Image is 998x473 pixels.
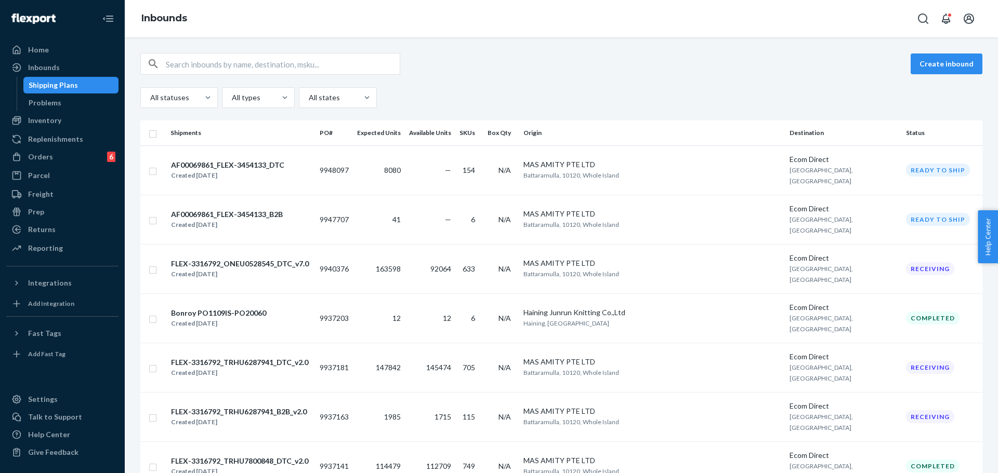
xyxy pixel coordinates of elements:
button: Open Search Box [913,8,934,29]
button: Fast Tags [6,325,119,342]
span: 115 [463,412,475,421]
div: Ecom Direct [790,352,898,362]
a: Problems [23,94,119,111]
span: N/A [498,215,511,224]
div: Reporting [28,243,63,253]
div: FLEX-3316792_TRHU7800848_DTC_v2.0 [171,456,308,466]
td: 9937163 [316,392,353,441]
a: Settings [6,391,119,408]
span: 705 [463,363,475,372]
span: Haining, [GEOGRAPHIC_DATA] [523,319,609,327]
div: Fast Tags [28,328,61,339]
div: MAS AMITY PTE LTD [523,209,781,219]
div: Settings [28,394,58,404]
th: Status [902,120,982,145]
th: Expected Units [353,120,405,145]
div: Home [28,45,49,55]
button: Give Feedback [6,444,119,461]
img: Flexport logo [11,13,56,24]
div: Ecom Direct [790,253,898,263]
div: Add Integration [28,299,74,308]
a: Orders6 [6,148,119,165]
span: 41 [392,215,401,224]
th: PO# [316,120,353,145]
div: Freight [28,189,54,199]
div: Receiving [906,410,954,423]
div: Ecom Direct [790,302,898,313]
a: Add Fast Tag [6,346,119,362]
span: [GEOGRAPHIC_DATA], [GEOGRAPHIC_DATA] [790,166,853,185]
th: Destination [785,120,902,145]
div: Completed [906,460,960,472]
div: Inventory [28,115,61,126]
a: Freight [6,186,119,202]
input: Search inbounds by name, destination, msku... [166,53,400,74]
span: [GEOGRAPHIC_DATA], [GEOGRAPHIC_DATA] [790,215,853,234]
div: FLEX-3316792_TRHU6287941_B2B_v2.0 [171,407,307,417]
span: [GEOGRAPHIC_DATA], [GEOGRAPHIC_DATA] [790,265,853,283]
span: 1715 [435,412,451,421]
div: MAS AMITY PTE LTD [523,357,781,367]
div: Receiving [906,361,954,374]
span: Battaramulla, 10120, Whole Island [523,221,619,228]
th: Shipments [166,120,316,145]
div: Replenishments [28,134,83,144]
span: Battaramulla, 10120, Whole Island [523,369,619,376]
span: 1985 [384,412,401,421]
div: MAS AMITY PTE LTD [523,159,781,170]
div: Integrations [28,278,72,288]
th: SKUs [455,120,483,145]
div: Created [DATE] [171,269,309,279]
span: 6 [471,215,475,224]
span: 92064 [430,264,451,273]
div: Bonroy PO1109IS-PO20060 [171,308,266,318]
span: 749 [463,462,475,470]
th: Available Units [405,120,455,145]
div: Created [DATE] [171,220,283,230]
a: Inbounds [6,59,119,76]
div: Orders [28,152,53,162]
div: Add Fast Tag [28,349,65,358]
span: N/A [498,462,511,470]
div: FLEX-3316792_TRHU6287941_DTC_v2.0 [171,357,308,368]
button: Open account menu [958,8,979,29]
div: MAS AMITY PTE LTD [523,258,781,268]
a: Shipping Plans [23,77,119,93]
div: Ecom Direct [790,204,898,214]
div: Ecom Direct [790,450,898,461]
input: All states [308,92,309,103]
div: FLEX-3316792_ONEU0528545_DTC_v7.0 [171,259,309,269]
a: Home [6,42,119,58]
span: Battaramulla, 10120, Whole Island [523,171,619,179]
div: Problems [29,98,61,108]
span: N/A [498,363,511,372]
span: 112709 [426,462,451,470]
a: Prep [6,204,119,220]
div: Created [DATE] [171,417,307,427]
span: 8080 [384,166,401,174]
button: Help Center [978,210,998,263]
span: [GEOGRAPHIC_DATA], [GEOGRAPHIC_DATA] [790,413,853,431]
a: Reporting [6,240,119,256]
div: Give Feedback [28,447,78,457]
div: Created [DATE] [171,318,266,329]
div: Ready to ship [906,164,970,177]
div: Shipping Plans [29,80,78,90]
div: AF00069861_FLEX-3454133_B2B [171,209,283,220]
div: Completed [906,312,960,325]
div: Help Center [28,429,70,440]
button: Integrations [6,275,119,291]
input: All types [231,92,232,103]
td: 9947707 [316,195,353,244]
span: [GEOGRAPHIC_DATA], [GEOGRAPHIC_DATA] [790,314,853,333]
div: Created [DATE] [171,170,284,181]
td: 9937203 [316,293,353,343]
div: Parcel [28,170,50,181]
button: Create inbound [911,53,982,74]
td: 9940376 [316,244,353,293]
div: Ready to ship [906,213,970,226]
span: 163598 [376,264,401,273]
div: Returns [28,224,56,235]
td: 9937181 [316,343,353,392]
